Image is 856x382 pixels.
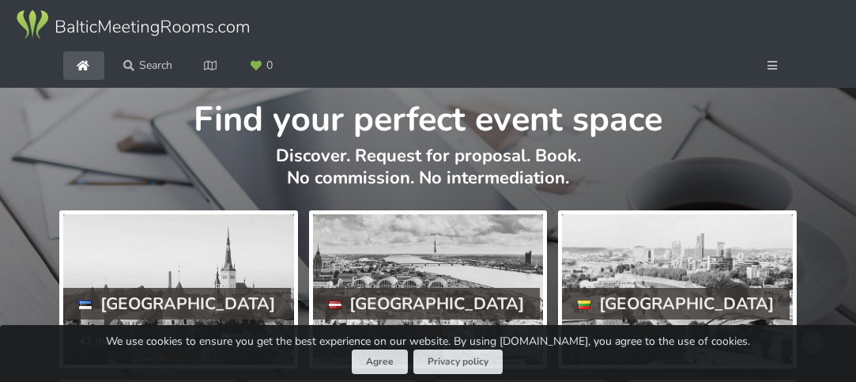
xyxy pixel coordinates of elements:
[562,288,790,320] div: [GEOGRAPHIC_DATA]
[558,210,797,369] a: [GEOGRAPHIC_DATA] 31 meeting rooms
[59,145,797,206] p: Discover. Request for proposal. Book. No commission. No intermediation.
[352,350,408,374] button: Agree
[309,210,548,369] a: [GEOGRAPHIC_DATA] 417 meeting rooms
[63,288,291,320] div: [GEOGRAPHIC_DATA]
[266,60,273,71] span: 0
[112,51,183,80] a: Search
[14,9,251,41] img: Baltic Meeting Rooms
[59,88,797,142] h1: Find your perfect event space
[413,350,503,374] a: Privacy policy
[313,288,541,320] div: [GEOGRAPHIC_DATA]
[59,210,298,369] a: [GEOGRAPHIC_DATA] 42 meeting rooms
